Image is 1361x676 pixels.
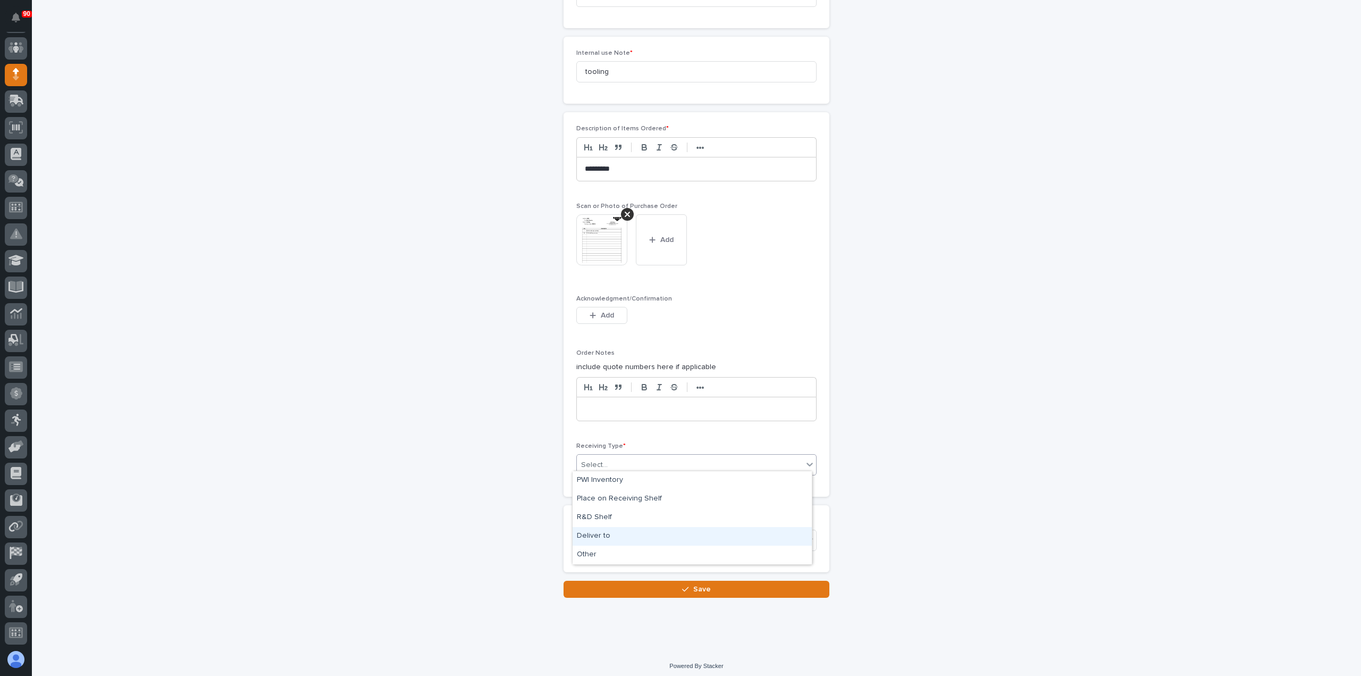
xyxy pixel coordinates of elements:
span: Acknowledgment/Confirmation [576,296,672,302]
a: Powered By Stacker [669,663,723,669]
div: R&D Shelf [573,508,812,527]
button: ••• [693,141,708,154]
p: 90 [23,10,30,18]
button: users-avatar [5,648,27,671]
span: Scan or Photo of Purchase Order [576,203,677,210]
span: Receiving Type [576,443,626,449]
button: Add [576,307,627,324]
button: Add [636,214,687,265]
div: Select... [581,460,608,471]
span: Add [660,235,674,245]
div: PWI Inventory [573,471,812,490]
button: Save [564,581,829,598]
button: ••• [693,381,708,394]
div: Other [573,546,812,564]
div: Notifications90 [13,13,27,30]
span: Internal use Note [576,50,633,56]
strong: ••• [696,383,704,392]
p: include quote numbers here if applicable [576,362,817,373]
span: Order Notes [576,350,615,356]
span: Add [601,311,614,320]
div: Deliver to [573,527,812,546]
span: Save [693,585,711,594]
div: Place on Receiving Shelf [573,490,812,508]
span: Description of Items Ordered [576,126,669,132]
button: Notifications [5,6,27,29]
strong: ••• [696,144,704,152]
